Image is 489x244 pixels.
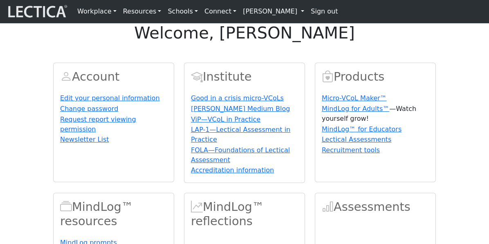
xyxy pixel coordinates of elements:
a: Newsletter List [60,136,109,143]
a: Connect [201,3,240,20]
a: Workplace [74,3,120,20]
a: [PERSON_NAME] Medium Blog [191,105,290,113]
span: Products [322,70,334,84]
h2: MindLog™ resources [60,200,167,228]
span: Assessments [322,200,334,214]
a: Micro-VCoL Maker™ [322,94,387,102]
h2: Products [322,70,429,84]
a: ViP—VCoL in Practice [191,115,260,123]
a: Sign out [307,3,341,20]
h2: Account [60,70,167,84]
span: Account [191,70,203,84]
a: Accreditation information [191,166,274,174]
a: Lectical Assessments [322,136,391,143]
h2: Assessments [322,200,429,214]
a: [PERSON_NAME] [240,3,307,20]
a: LAP-1—Lectical Assessment in Practice [191,126,290,143]
a: Resources [120,3,165,20]
a: Recruitment tools [322,146,380,154]
span: MindLog™ resources [60,200,72,214]
a: Change password [60,105,118,113]
span: Account [60,70,72,84]
a: Request report viewing permission [60,115,136,133]
p: —Watch yourself grow! [322,104,429,124]
h2: MindLog™ reflections [191,200,298,228]
span: MindLog [191,200,203,214]
img: lecticalive [6,4,67,19]
a: MindLog™ for Educators [322,125,402,133]
a: Edit your personal information [60,94,160,102]
h2: Institute [191,70,298,84]
a: Good in a crisis micro-VCoLs [191,94,284,102]
a: Schools [164,3,201,20]
a: MindLog for Adults™ [322,105,389,113]
a: FOLA—Foundations of Lectical Assessment [191,146,290,164]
